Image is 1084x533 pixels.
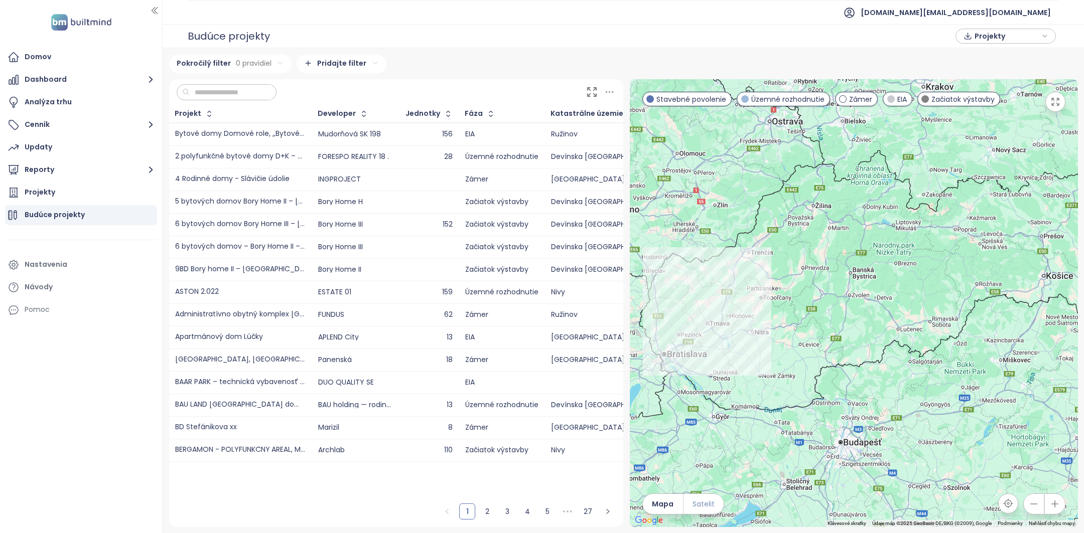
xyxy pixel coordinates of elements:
div: 5 bytových domov Bory Home II – [GEOGRAPHIC_DATA] [175,198,306,206]
img: logo [48,12,114,33]
div: Bory Home III [318,244,363,250]
div: Projekt [175,110,201,117]
div: Začiatok výstavby [465,244,538,250]
span: Projekty [975,29,1039,44]
a: 2 [480,504,495,519]
a: Nastavenia [5,255,157,275]
div: Devínska [GEOGRAPHIC_DATA] [551,244,658,250]
div: [GEOGRAPHIC_DATA] [551,334,658,340]
div: FORESPO REALITY 18 . [318,153,389,160]
div: Updaty [25,141,52,153]
div: 18 [406,357,453,363]
div: 152 [406,221,453,228]
li: 3 [499,503,515,519]
button: Klávesové skratky [828,520,866,527]
div: Pomoc [5,300,157,320]
button: Satelit [684,494,724,514]
div: Nivy [551,289,658,295]
li: Predchádzajúca strana [439,503,455,519]
div: Archlab [318,447,345,453]
span: [DOMAIN_NAME][EMAIL_ADDRESS][DOMAIN_NAME] [861,1,1051,25]
div: Apartmánový dom Lúčky [175,333,263,341]
div: Marizil [318,424,339,431]
div: 8 [406,424,453,431]
div: Domov [25,51,51,63]
div: EIA [465,131,538,137]
a: Domov [5,47,157,67]
div: Analýza trhu [25,96,72,108]
div: Jednotky [405,110,440,117]
span: Mapa [652,498,673,509]
div: 2 polyfunkčné bytové domy D+K – ul. [GEOGRAPHIC_DATA] [175,153,306,160]
a: 5 [540,504,555,519]
li: Nasledujúcich 5 strán [560,503,576,519]
div: [GEOGRAPHIC_DATA] [551,357,658,363]
div: Developer [318,110,356,117]
div: Ružinov [551,311,658,318]
div: [GEOGRAPHIC_DATA], [GEOGRAPHIC_DATA]. [175,356,306,364]
div: Začiatok výstavby [465,199,538,205]
span: right [605,508,611,514]
button: Cenník [5,115,157,135]
div: Katastrálne územie [551,110,623,117]
div: 159 [406,289,453,295]
div: Panenská [318,357,352,363]
div: Devínska [GEOGRAPHIC_DATA] [551,266,658,273]
div: Zámer [465,357,538,363]
div: Územné rozhodnutie [465,289,538,295]
div: Fáza [465,110,483,117]
div: Nivy [551,447,658,453]
li: 5 [539,503,556,519]
span: Územné rozhodnutie [751,94,825,105]
div: 13 [406,402,453,408]
li: 27 [580,503,596,519]
a: Návody [5,277,157,297]
button: Dashboard [5,70,157,90]
div: Nastavenia [25,258,67,271]
button: left [439,503,455,519]
div: 110 [406,447,453,453]
div: BERGAMON - POLYFUNKČNÝ AREÁL, Mlynské nivy – Hraničná ul. – II. ETAPA: SO213 a SO214 - Zmena stav... [175,446,306,454]
span: Zámer [849,94,872,105]
a: 3 [500,504,515,519]
span: ••• [560,503,576,519]
div: EIA [465,334,538,340]
a: Otvoriť túto oblasť v Mapách Google (otvorí nové okno) [632,514,665,527]
div: Administratívno obytný komplex [GEOGRAPHIC_DATA]. [175,311,306,318]
div: Územné rozhodnutie [465,153,538,160]
div: Bory Home II [318,266,361,273]
span: 0 pravidiel [236,58,272,69]
div: Devínska [GEOGRAPHIC_DATA] [551,153,658,160]
button: right [600,503,616,519]
a: Podmienky (otvorí sa na novej karte) [998,520,1023,526]
div: Devínska [GEOGRAPHIC_DATA] [551,221,658,228]
div: DUO QUALITY SE [318,379,374,386]
div: 62 [406,311,453,318]
span: Údaje máp ©2025 GeoBasis-DE/BKG (©2009), Google [872,520,992,526]
div: Mudorňová SK 198 [318,131,381,137]
a: 4 [520,504,535,519]
div: [GEOGRAPHIC_DATA] [551,176,658,183]
div: FUNDUS [318,311,344,318]
div: Územné rozhodnutie [465,402,538,408]
div: Pridajte filter [297,55,386,73]
div: 9BD Bory home II – [GEOGRAPHIC_DATA] [175,266,306,273]
div: APLEND City [318,334,359,340]
div: Budúce projekty [188,26,270,46]
a: 27 [580,504,595,519]
div: button [961,29,1050,44]
div: 6 bytových domov Bory Home III – [GEOGRAPHIC_DATA], časť: Komunikácie [175,221,306,228]
a: 1 [460,504,475,519]
span: Satelit [693,498,715,509]
span: Začiatok výstavby [931,94,995,105]
div: Projekty [25,186,55,199]
div: Začiatok výstavby [465,447,538,453]
div: Devínska [GEOGRAPHIC_DATA] [551,199,658,205]
div: BAU LAND [GEOGRAPHIC_DATA] domov - II etapa [175,401,306,409]
a: Budúce projekty [5,205,157,225]
div: EIA [465,379,538,386]
li: 1 [459,503,475,519]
